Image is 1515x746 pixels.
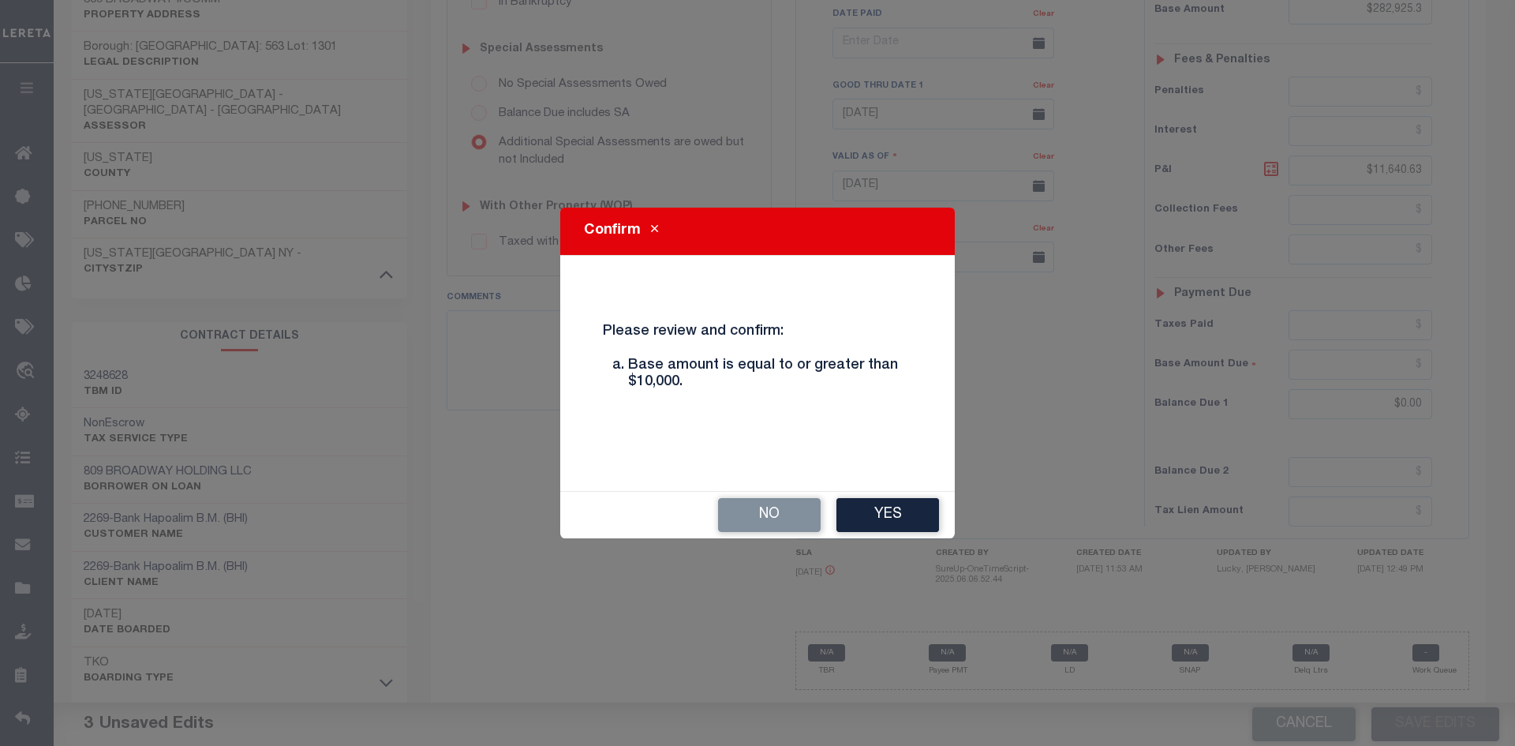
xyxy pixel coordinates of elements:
[641,222,668,241] button: Close
[836,498,939,532] button: Yes
[718,498,821,532] button: No
[628,358,912,392] li: Base amount is equal to or greater than $10,000.
[591,324,924,404] h4: Please review and confirm:
[584,220,641,242] h5: Confirm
